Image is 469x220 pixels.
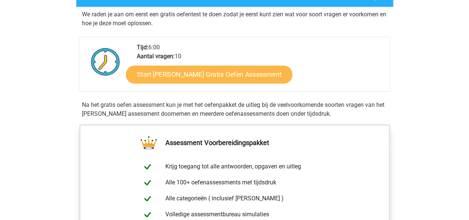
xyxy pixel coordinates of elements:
[87,43,124,80] img: Klok
[82,10,387,28] p: We raden je aan om eerst een gratis oefentest te doen zodat je eerst kunt zien wat voor soort vra...
[137,53,175,60] b: Aantal vragen:
[131,43,390,91] div: 6:00 10
[79,101,390,118] div: Na het gratis oefen assessment kun je met het oefenpakket de uitleg bij de veelvoorkomende soorte...
[126,66,293,83] a: Start [PERSON_NAME] Gratis Oefen Assessment
[137,44,148,51] b: Tijd:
